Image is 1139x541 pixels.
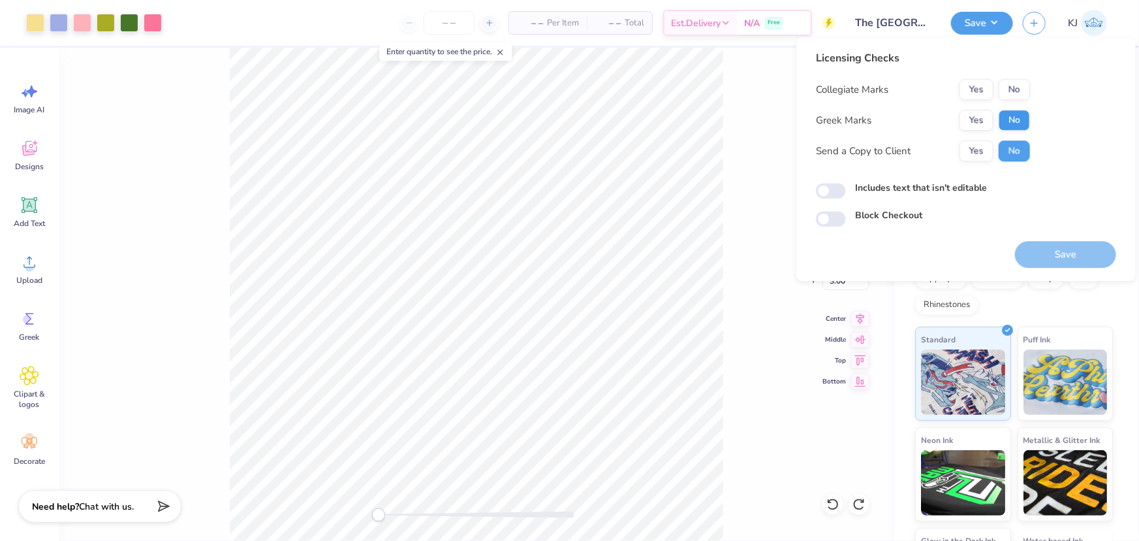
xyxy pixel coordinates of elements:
[960,110,993,131] button: Yes
[921,350,1005,415] img: Standard
[372,508,385,521] div: Accessibility label
[1023,350,1108,415] img: Puff Ink
[822,355,846,366] span: Top
[547,16,579,30] span: Per Item
[1081,10,1107,36] img: Kendra Jingco
[20,332,40,342] span: Greek
[960,140,993,161] button: Yes
[921,450,1005,516] img: Neon Ink
[999,79,1030,100] button: No
[855,209,922,223] label: Block Checkout
[625,16,644,30] span: Total
[816,113,871,128] div: Greek Marks
[921,333,956,346] span: Standard
[768,18,780,27] span: Free
[822,335,846,345] span: Middle
[79,500,134,513] span: Chat with us.
[960,79,993,100] button: Yes
[14,105,45,115] span: Image AI
[822,376,846,387] span: Bottom
[15,161,44,172] span: Designs
[1023,333,1051,346] span: Puff Ink
[1062,10,1113,36] a: KJ
[16,275,42,286] span: Upload
[424,11,475,35] input: – –
[816,50,1030,66] div: Licensing Checks
[816,144,911,159] div: Send a Copy to Client
[8,389,51,410] span: Clipart & logos
[951,12,1013,35] button: Save
[855,181,987,195] label: Includes text that isn't editable
[921,433,953,447] span: Neon Ink
[517,16,543,30] span: – –
[32,500,79,513] strong: Need help?
[14,456,45,467] span: Decorate
[379,42,512,61] div: Enter quantity to see the price.
[1023,433,1100,447] span: Metallic & Glitter Ink
[845,10,941,36] input: Untitled Design
[915,295,978,315] div: Rhinestones
[744,16,760,30] span: N/A
[816,82,888,97] div: Collegiate Marks
[999,110,1030,131] button: No
[14,218,45,229] span: Add Text
[1068,16,1078,31] span: KJ
[999,140,1030,161] button: No
[595,16,621,30] span: – –
[671,16,721,30] span: Est. Delivery
[822,314,846,324] span: Center
[1023,450,1108,516] img: Metallic & Glitter Ink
